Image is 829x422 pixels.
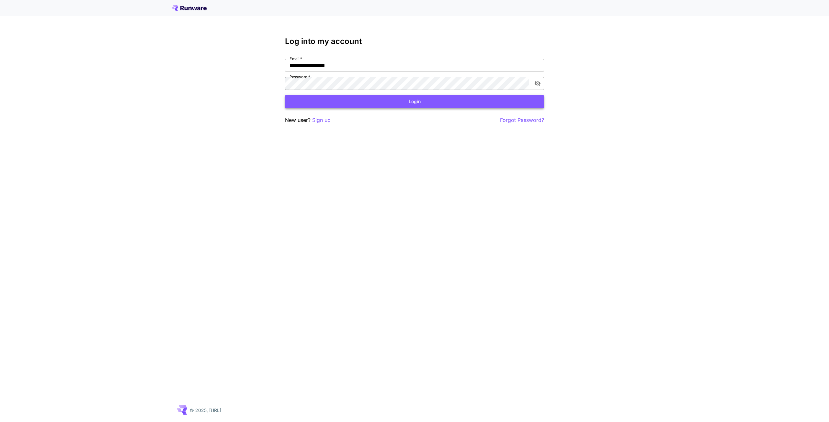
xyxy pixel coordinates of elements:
button: Sign up [312,116,331,124]
label: Password [290,74,310,80]
p: © 2025, [URL] [190,407,221,414]
h3: Log into my account [285,37,544,46]
p: New user? [285,116,331,124]
button: toggle password visibility [532,78,543,89]
button: Login [285,95,544,108]
label: Email [290,56,302,61]
button: Forgot Password? [500,116,544,124]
